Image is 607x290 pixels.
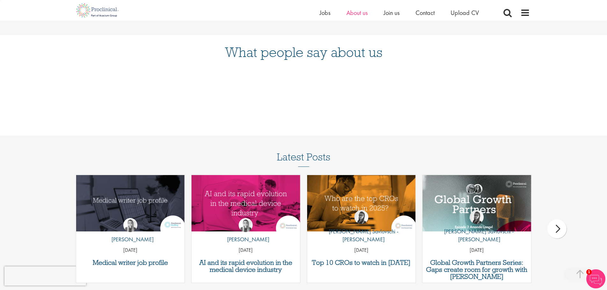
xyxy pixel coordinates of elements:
p: [DATE] [76,247,185,254]
a: About us [346,9,368,17]
p: [DATE] [191,247,300,254]
img: Top 10 CROs 2025 | Proclinical [307,175,416,231]
p: [PERSON_NAME] [107,235,154,244]
div: next [547,219,567,238]
img: Theodora Savlovschi - Wicks [354,210,368,224]
p: [DATE] [423,247,531,254]
img: Hannah Burke [239,218,253,232]
a: Link to a post [76,175,185,231]
span: 1 [586,269,592,275]
a: Link to a post [307,175,416,231]
a: Join us [384,9,400,17]
p: [PERSON_NAME] Savlovschi - [PERSON_NAME] [307,227,416,244]
a: Upload CV [451,9,479,17]
iframe: reCAPTCHA [4,266,86,286]
img: Theodora Savlovschi - Wicks [470,210,484,224]
a: Jobs [320,9,330,17]
a: Hannah Burke [PERSON_NAME] [107,218,154,247]
p: [DATE] [307,247,416,254]
a: Global Growth Partners Series: Gaps create room for growth with [PERSON_NAME] [426,259,528,280]
a: Top 10 CROs to watch in [DATE] [310,259,413,266]
img: Hannah Burke [123,218,137,232]
a: Hannah Burke [PERSON_NAME] [222,218,269,247]
h3: Latest Posts [277,152,330,167]
img: AI and Its Impact on the Medical Device Industry | Proclinical [191,175,300,231]
a: Contact [416,9,435,17]
a: Theodora Savlovschi - Wicks [PERSON_NAME] Savlovschi - [PERSON_NAME] [307,210,416,247]
img: Chatbot [586,269,605,288]
p: [PERSON_NAME] [222,235,269,244]
p: [PERSON_NAME] Savlovschi - [PERSON_NAME] [423,227,531,244]
a: Medical writer job profile [79,259,182,266]
a: AI and its rapid evolution in the medical device industry [195,259,297,273]
a: Theodora Savlovschi - Wicks [PERSON_NAME] Savlovschi - [PERSON_NAME] [423,210,531,247]
img: Medical writer job profile [76,175,185,231]
a: Link to a post [191,175,300,231]
iframe: Customer reviews powered by Trustpilot [73,72,535,117]
a: Link to a post [423,175,531,231]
